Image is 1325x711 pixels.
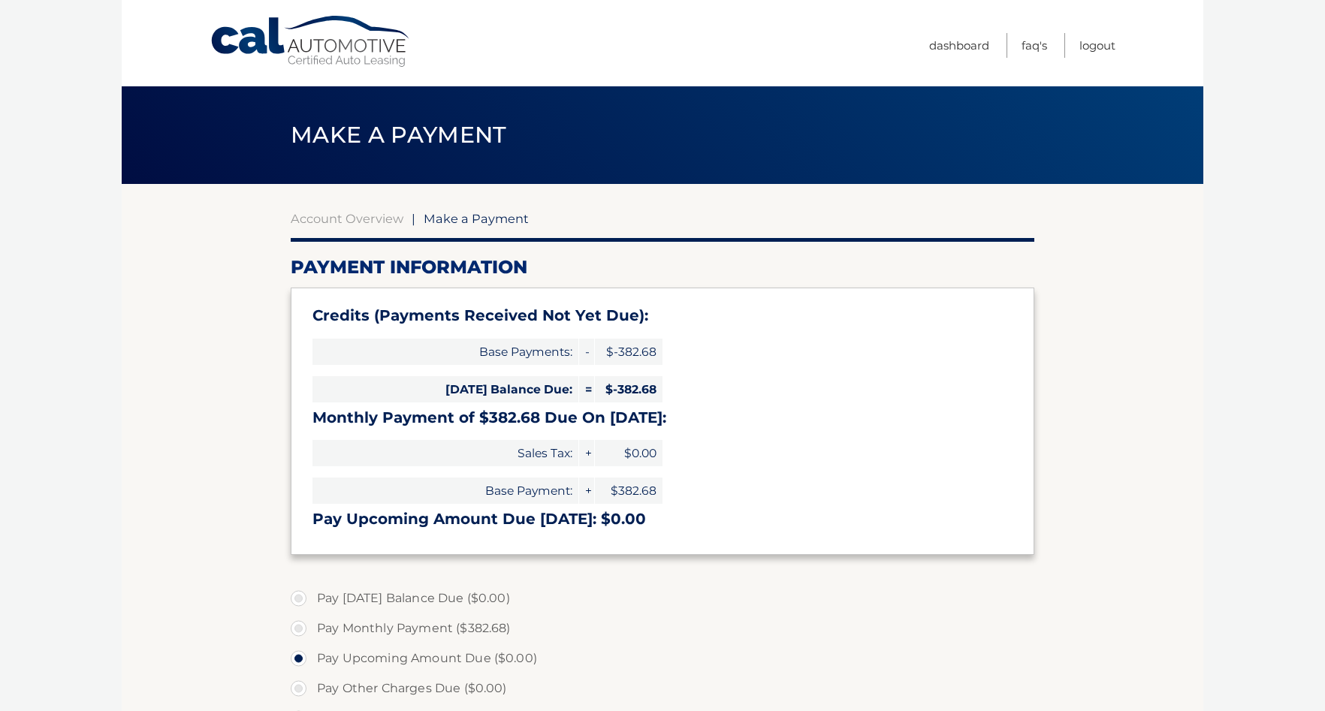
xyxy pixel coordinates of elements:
[312,408,1013,427] h3: Monthly Payment of $382.68 Due On [DATE]:
[1022,33,1047,58] a: FAQ's
[312,510,1013,529] h3: Pay Upcoming Amount Due [DATE]: $0.00
[424,211,529,226] span: Make a Payment
[929,33,989,58] a: Dashboard
[291,643,1034,673] label: Pay Upcoming Amount Due ($0.00)
[595,440,662,466] span: $0.00
[579,440,594,466] span: +
[210,15,412,68] a: Cal Automotive
[291,673,1034,703] label: Pay Other Charges Due ($0.00)
[595,478,662,504] span: $382.68
[579,478,594,504] span: +
[312,376,578,402] span: [DATE] Balance Due:
[312,339,578,365] span: Base Payments:
[291,613,1034,643] label: Pay Monthly Payment ($382.68)
[595,339,662,365] span: $-382.68
[291,256,1034,279] h2: Payment Information
[412,211,415,226] span: |
[291,211,403,226] a: Account Overview
[312,478,578,504] span: Base Payment:
[579,339,594,365] span: -
[595,376,662,402] span: $-382.68
[1079,33,1115,58] a: Logout
[312,440,578,466] span: Sales Tax:
[312,306,1013,325] h3: Credits (Payments Received Not Yet Due):
[579,376,594,402] span: =
[291,121,506,149] span: Make a Payment
[291,583,1034,613] label: Pay [DATE] Balance Due ($0.00)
